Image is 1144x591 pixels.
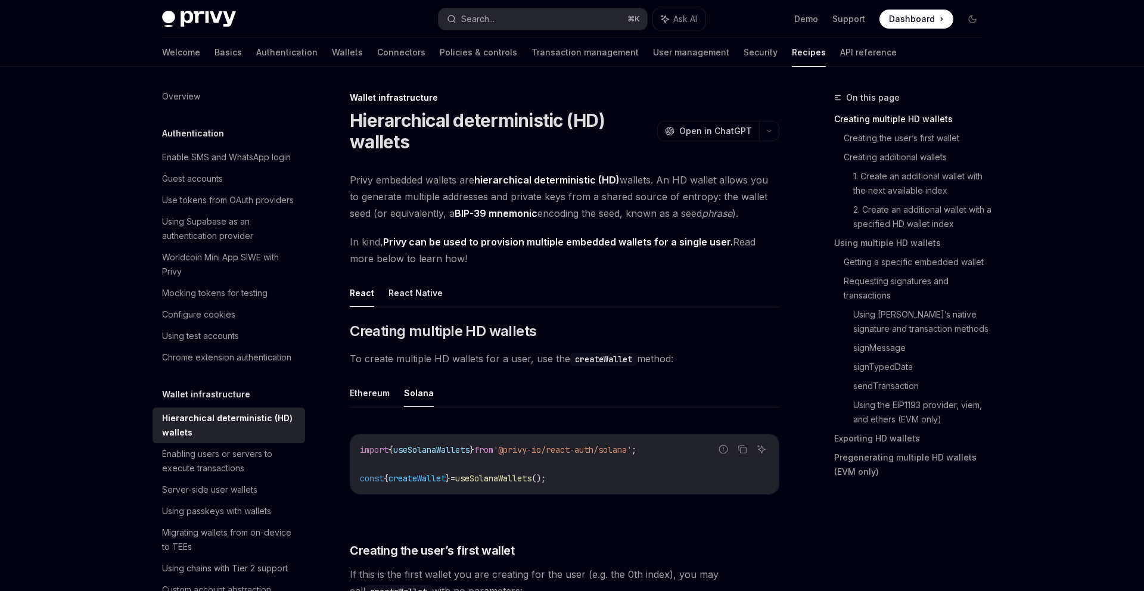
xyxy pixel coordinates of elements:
[853,167,991,200] a: 1. Create an additional wallet with the next available index
[350,172,779,222] span: Privy embedded wallets are wallets. An HD wallet allows you to generate multiple addresses and pr...
[834,429,991,448] a: Exporting HD wallets
[350,234,779,267] span: In kind, Read more below to learn how!
[350,322,536,341] span: Creating multiple HD wallets
[153,558,305,579] a: Using chains with Tier 2 support
[350,92,779,104] div: Wallet infrastructure
[455,207,537,220] a: BIP-39 mnemonic
[474,174,620,186] strong: hierarchical deterministic (HD)
[440,38,517,67] a: Policies & controls
[653,8,705,30] button: Ask AI
[350,379,390,407] button: Ethereum
[360,473,384,484] span: const
[673,13,697,25] span: Ask AI
[153,304,305,325] a: Configure cookies
[716,441,731,457] button: Report incorrect code
[256,38,318,67] a: Authentication
[853,305,991,338] a: Using [PERSON_NAME]’s native signature and transaction methods
[153,500,305,522] a: Using passkeys with wallets
[754,441,769,457] button: Ask AI
[879,10,953,29] a: Dashboard
[393,444,470,455] span: useSolanaWallets
[735,441,750,457] button: Copy the contents from the code block
[531,473,546,484] span: ();
[439,8,647,30] button: Search...⌘K
[844,148,991,167] a: Creating additional wallets
[153,325,305,347] a: Using test accounts
[570,353,637,366] code: createWallet
[162,307,235,322] div: Configure cookies
[963,10,982,29] button: Toggle dark mode
[846,91,900,105] span: On this page
[153,479,305,500] a: Server-side user wallets
[632,444,636,455] span: ;
[853,200,991,234] a: 2. Create an additional wallet with a specified HD wallet index
[332,38,363,67] a: Wallets
[627,14,640,24] span: ⌘ K
[360,444,388,455] span: import
[832,13,865,25] a: Support
[162,150,291,164] div: Enable SMS and WhatsApp login
[853,357,991,377] a: signTypedData
[214,38,242,67] a: Basics
[162,126,224,141] h5: Authentication
[162,411,298,440] div: Hierarchical deterministic (HD) wallets
[470,444,474,455] span: }
[493,444,632,455] span: '@privy-io/react-auth/solana'
[377,38,425,67] a: Connectors
[162,11,236,27] img: dark logo
[162,172,223,186] div: Guest accounts
[153,147,305,168] a: Enable SMS and WhatsApp login
[834,110,991,129] a: Creating multiple HD wallets
[162,89,200,104] div: Overview
[162,250,298,279] div: Worldcoin Mini App SIWE with Privy
[153,443,305,479] a: Enabling users or servers to execute transactions
[153,168,305,189] a: Guest accounts
[162,483,257,497] div: Server-side user wallets
[840,38,897,67] a: API reference
[350,542,514,559] span: Creating the user’s first wallet
[162,504,271,518] div: Using passkeys with wallets
[162,214,298,243] div: Using Supabase as an authentication provider
[153,408,305,443] a: Hierarchical deterministic (HD) wallets
[383,236,733,248] strong: Privy can be used to provision multiple embedded wallets for a single user.
[153,282,305,304] a: Mocking tokens for testing
[853,338,991,357] a: signMessage
[834,234,991,253] a: Using multiple HD wallets
[455,473,531,484] span: useSolanaWallets
[404,379,434,407] button: Solana
[388,473,446,484] span: createWallet
[350,110,652,153] h1: Hierarchical deterministic (HD) wallets
[853,396,991,429] a: Using the EIP1193 provider, viem, and ethers (EVM only)
[162,286,268,300] div: Mocking tokens for testing
[792,38,826,67] a: Recipes
[657,121,759,141] button: Open in ChatGPT
[853,377,991,396] a: sendTransaction
[162,561,288,576] div: Using chains with Tier 2 support
[153,522,305,558] a: Migrating wallets from on-device to TEEs
[844,253,991,272] a: Getting a specific embedded wallet
[162,350,291,365] div: Chrome extension authentication
[844,272,991,305] a: Requesting signatures and transactions
[446,473,450,484] span: }
[794,13,818,25] a: Demo
[153,347,305,368] a: Chrome extension authentication
[889,13,935,25] span: Dashboard
[531,38,639,67] a: Transaction management
[162,447,298,475] div: Enabling users or servers to execute transactions
[461,12,495,26] div: Search...
[153,247,305,282] a: Worldcoin Mini App SIWE with Privy
[844,129,991,148] a: Creating the user’s first wallet
[744,38,778,67] a: Security
[474,444,493,455] span: from
[679,125,752,137] span: Open in ChatGPT
[384,473,388,484] span: {
[162,525,298,554] div: Migrating wallets from on-device to TEEs
[162,329,239,343] div: Using test accounts
[153,86,305,107] a: Overview
[162,38,200,67] a: Welcome
[388,444,393,455] span: {
[153,211,305,247] a: Using Supabase as an authentication provider
[162,387,250,402] h5: Wallet infrastructure
[162,193,294,207] div: Use tokens from OAuth providers
[388,279,443,307] button: React Native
